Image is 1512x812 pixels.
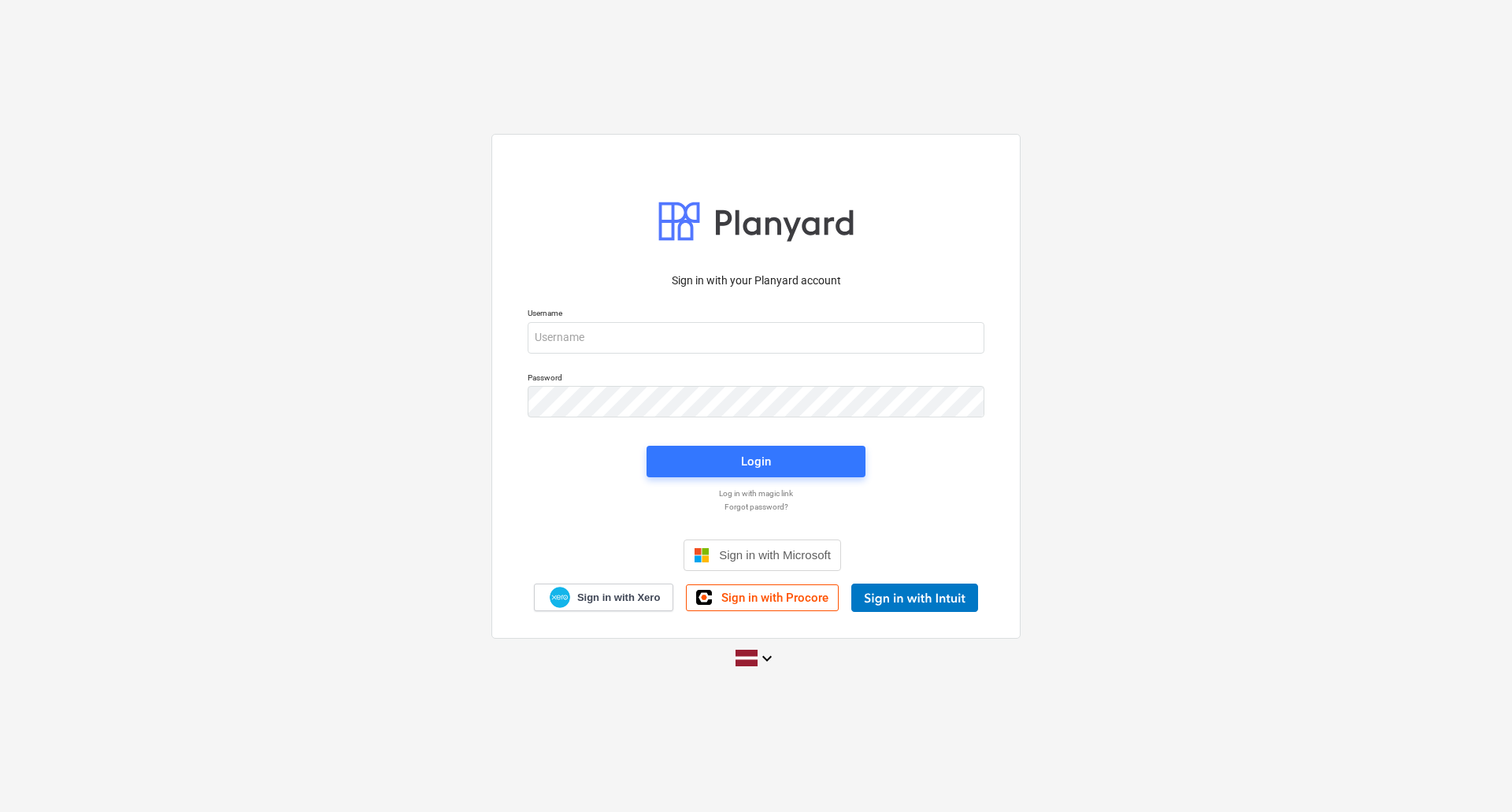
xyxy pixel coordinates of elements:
img: Xero logo [550,587,570,608]
button: Login [647,446,865,477]
a: Forgot password? [520,502,992,512]
i: keyboard_arrow_down [758,649,776,668]
span: Sign in with Microsoft [719,548,831,562]
a: Sign in with Xero [534,584,674,611]
a: Log in with magic link [520,488,992,499]
img: Microsoft logo [694,547,710,563]
p: Sign in with your Planyard account [528,273,984,289]
span: Sign in with Xero [577,591,660,605]
div: Login [741,451,771,472]
p: Password [528,373,984,386]
span: Sign in with Procore [721,591,828,605]
input: Username [528,322,984,354]
p: Username [528,308,984,321]
a: Sign in with Procore [686,584,839,611]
